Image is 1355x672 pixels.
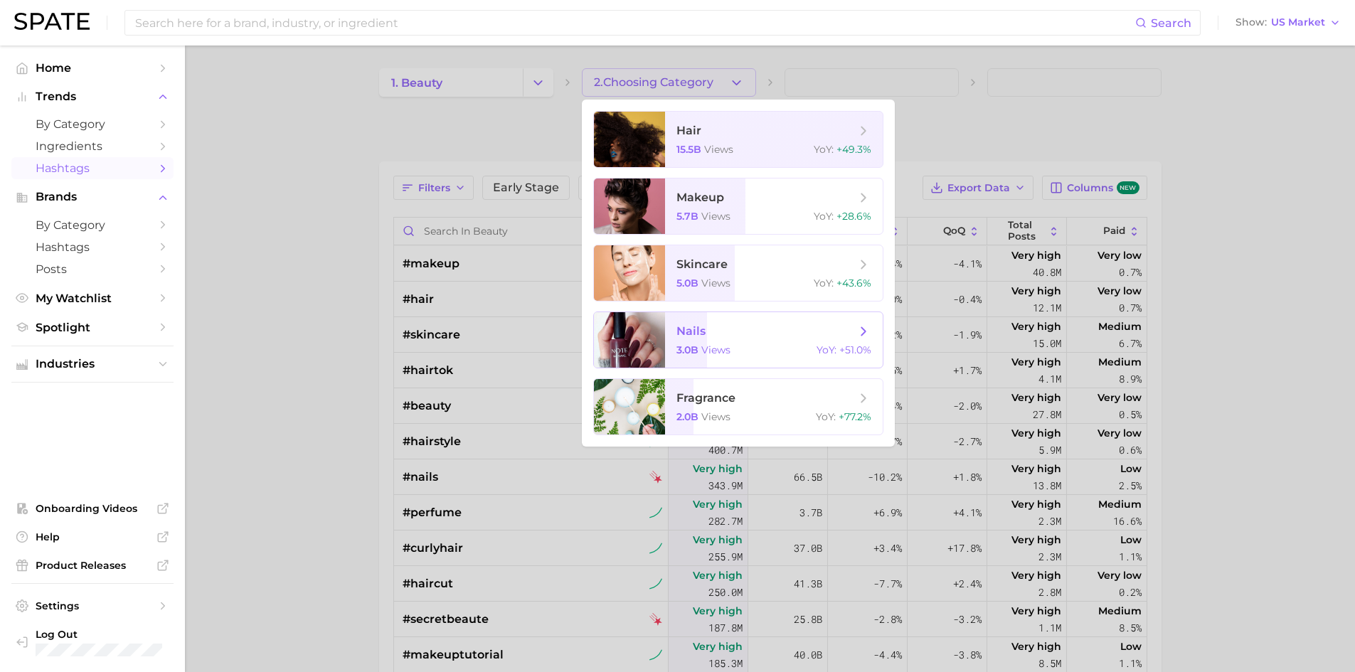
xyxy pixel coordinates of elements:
[676,143,701,156] span: 15.5b
[36,262,149,276] span: Posts
[701,210,730,223] span: views
[36,139,149,153] span: Ingredients
[1236,18,1267,26] span: Show
[11,186,174,208] button: Brands
[11,287,174,309] a: My Watchlist
[36,358,149,370] span: Industries
[814,143,834,156] span: YoY :
[36,628,184,641] span: Log Out
[36,292,149,305] span: My Watchlist
[11,113,174,135] a: by Category
[676,124,701,137] span: hair
[11,595,174,617] a: Settings
[36,191,149,203] span: Brands
[836,210,871,223] span: +28.6%
[36,218,149,232] span: by Category
[676,343,698,356] span: 3.0b
[11,135,174,157] a: Ingredients
[676,191,724,204] span: makeup
[11,624,174,661] a: Log out. Currently logged in with e-mail m-usarzewicz@aiibeauty.com.
[11,498,174,519] a: Onboarding Videos
[1271,18,1325,26] span: US Market
[814,210,834,223] span: YoY :
[11,86,174,107] button: Trends
[36,321,149,334] span: Spotlight
[676,277,698,289] span: 5.0b
[11,57,174,79] a: Home
[1232,14,1344,32] button: ShowUS Market
[36,530,149,543] span: Help
[701,343,730,356] span: views
[11,353,174,375] button: Industries
[582,100,895,447] ul: 2.Choosing Category
[836,143,871,156] span: +49.3%
[36,240,149,254] span: Hashtags
[1151,16,1191,30] span: Search
[676,257,728,271] span: skincare
[701,277,730,289] span: views
[36,599,149,612] span: Settings
[839,343,871,356] span: +51.0%
[701,410,730,423] span: views
[14,13,90,30] img: SPATE
[134,11,1135,35] input: Search here for a brand, industry, or ingredient
[11,157,174,179] a: Hashtags
[814,277,834,289] span: YoY :
[36,502,149,515] span: Onboarding Videos
[676,410,698,423] span: 2.0b
[676,324,706,338] span: nails
[36,161,149,175] span: Hashtags
[817,343,836,356] span: YoY :
[11,236,174,258] a: Hashtags
[36,559,149,572] span: Product Releases
[11,526,174,548] a: Help
[36,61,149,75] span: Home
[36,117,149,131] span: by Category
[11,316,174,338] a: Spotlight
[676,391,735,405] span: fragrance
[704,143,733,156] span: views
[836,277,871,289] span: +43.6%
[839,410,871,423] span: +77.2%
[36,90,149,103] span: Trends
[11,214,174,236] a: by Category
[11,555,174,576] a: Product Releases
[676,210,698,223] span: 5.7b
[816,410,836,423] span: YoY :
[11,258,174,280] a: Posts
